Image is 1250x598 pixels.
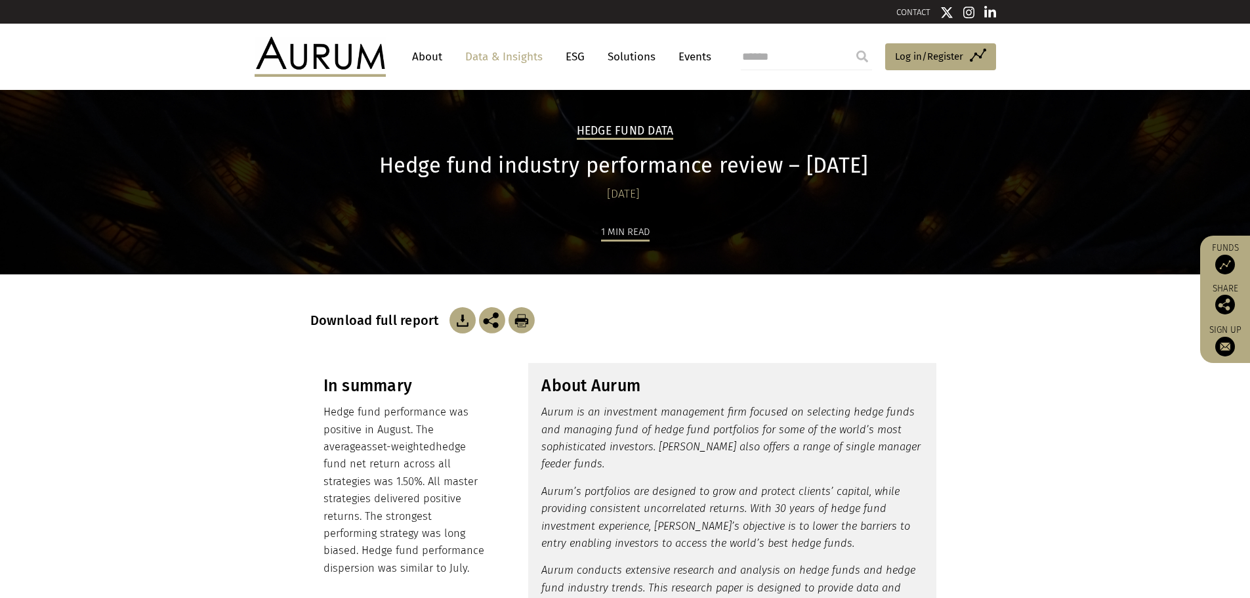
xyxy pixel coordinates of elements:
[541,376,923,396] h3: About Aurum
[1207,284,1243,314] div: Share
[1215,337,1235,356] img: Sign up to our newsletter
[601,45,662,69] a: Solutions
[984,6,996,19] img: Linkedin icon
[479,307,505,333] img: Share this post
[577,124,674,140] h2: Hedge Fund Data
[885,43,996,71] a: Log in/Register
[895,49,963,64] span: Log in/Register
[601,224,650,242] div: 1 min read
[449,307,476,333] img: Download Article
[323,376,487,396] h3: In summary
[361,440,436,453] span: asset-weighted
[310,153,937,179] h1: Hedge fund industry performance review – [DATE]
[1215,295,1235,314] img: Share this post
[541,485,910,549] em: Aurum’s portfolios are designed to grow and protect clients’ capital, while providing consistent ...
[1207,242,1243,274] a: Funds
[406,45,449,69] a: About
[310,185,937,203] div: [DATE]
[849,43,875,70] input: Submit
[541,406,921,470] em: Aurum is an investment management firm focused on selecting hedge funds and managing fund of hedg...
[255,37,386,76] img: Aurum
[896,7,930,17] a: CONTACT
[559,45,591,69] a: ESG
[459,45,549,69] a: Data & Insights
[940,6,953,19] img: Twitter icon
[1207,324,1243,356] a: Sign up
[672,45,711,69] a: Events
[963,6,975,19] img: Instagram icon
[310,312,446,328] h3: Download full report
[1215,255,1235,274] img: Access Funds
[323,404,487,577] p: Hedge fund performance was positive in August. The average hedge fund net return across all strat...
[509,307,535,333] img: Download Article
